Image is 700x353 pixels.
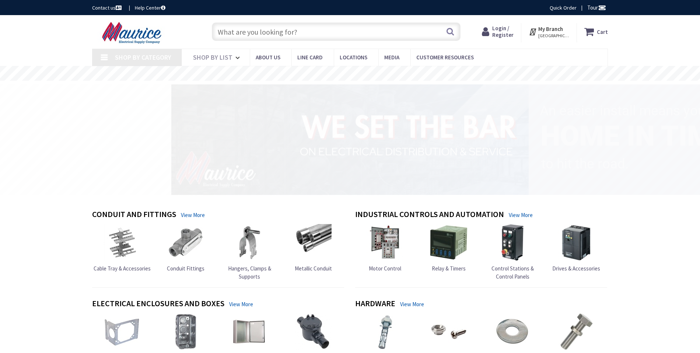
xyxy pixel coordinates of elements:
a: Cart [584,25,608,38]
img: Drives & Accessories [558,224,595,261]
img: Relay & Timers [430,224,467,261]
span: Motor Control [369,265,401,272]
h4: Hardware [355,299,395,310]
img: Anchors [367,313,403,350]
span: Cable Tray & Accessories [94,265,151,272]
span: Drives & Accessories [552,265,600,272]
a: Control Stations & Control Panels Control Stations & Control Panels [482,224,543,280]
rs-layer: to hit the road. [541,151,629,177]
span: Conduit Fittings [167,265,204,272]
a: Contact us [92,4,123,11]
a: Help Center [135,4,165,11]
a: Quick Order [550,4,577,11]
a: Conduit Fittings Conduit Fittings [167,224,204,272]
img: Control Stations & Control Panels [494,224,531,261]
span: Shop By Category [115,53,171,62]
a: Drives & Accessories Drives & Accessories [552,224,600,272]
strong: My Branch [538,25,563,32]
h4: Electrical Enclosures and Boxes [92,299,224,310]
span: Metallic Conduit [295,265,332,272]
a: Login / Register [482,25,514,38]
img: Enclosures & Cabinets [231,313,268,350]
img: Motor Control [367,224,403,261]
img: Maurice Electrical Supply Company [92,21,174,44]
span: Login / Register [492,25,514,38]
img: Conduit Fittings [167,224,204,261]
rs-layer: Free Same Day Pickup at 15 Locations [283,70,418,78]
span: Control Stations & Control Panels [491,265,534,280]
span: Shop By List [193,53,232,62]
span: Customer Resources [416,54,474,61]
span: Hangers, Clamps & Supports [228,265,271,280]
a: Metallic Conduit Metallic Conduit [295,224,332,272]
span: Locations [340,54,367,61]
a: View More [229,300,253,308]
a: Hangers, Clamps & Supports Hangers, Clamps & Supports [219,224,280,280]
input: What are you looking for? [212,22,461,41]
img: Cable Tray & Accessories [104,224,140,261]
a: Cable Tray & Accessories Cable Tray & Accessories [94,224,151,272]
span: Media [384,54,399,61]
a: Motor Control Motor Control [367,224,403,272]
span: [GEOGRAPHIC_DATA], [GEOGRAPHIC_DATA] [538,33,570,39]
img: Box Hardware & Accessories [104,313,140,350]
img: Nuts & Washer [494,313,531,350]
img: Miscellaneous Fastener [430,313,467,350]
img: Device Boxes [167,313,204,350]
img: 1_1.png [162,82,532,196]
span: Relay & Timers [432,265,466,272]
a: View More [400,300,424,308]
h4: Conduit and Fittings [92,210,176,220]
div: My Branch [GEOGRAPHIC_DATA], [GEOGRAPHIC_DATA] [529,25,570,38]
h4: Industrial Controls and Automation [355,210,504,220]
a: View More [181,211,205,219]
a: View More [509,211,533,219]
img: Explosion-Proof Boxes & Accessories [295,313,332,350]
img: Screws & Bolts [558,313,595,350]
a: Relay & Timers Relay & Timers [430,224,467,272]
span: Line Card [297,54,323,61]
img: Metallic Conduit [295,224,332,261]
span: Tour [587,4,606,11]
img: Hangers, Clamps & Supports [231,224,268,261]
span: About us [256,54,280,61]
strong: Cart [597,25,608,38]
